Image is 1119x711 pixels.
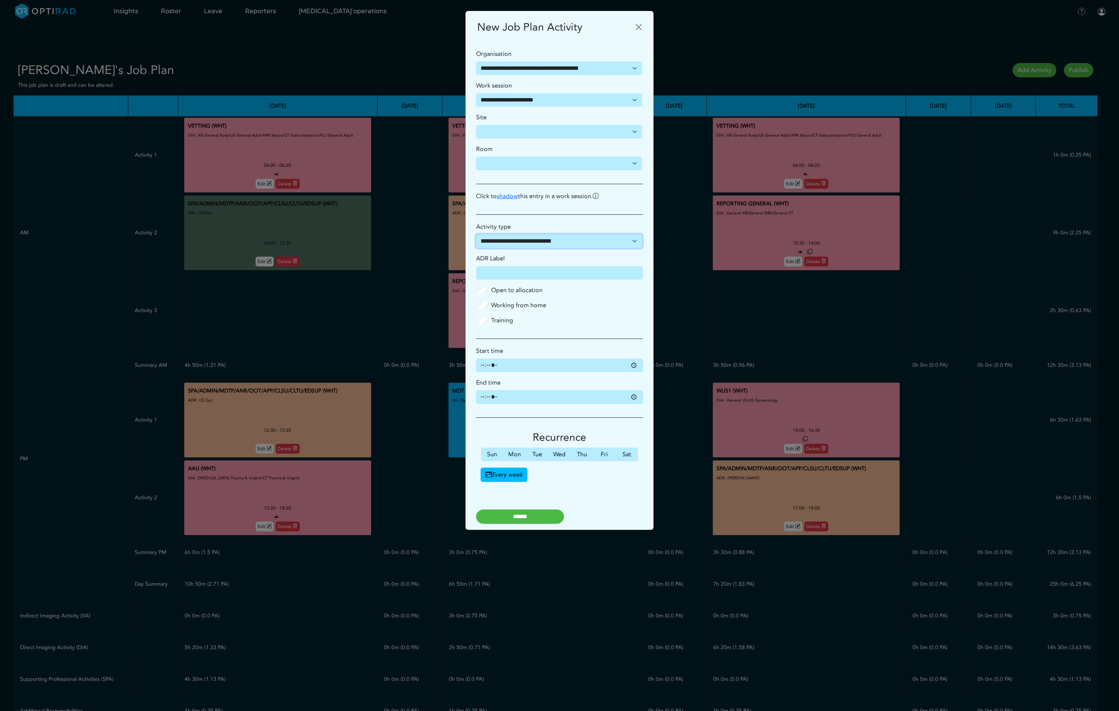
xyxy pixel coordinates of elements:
[491,301,546,310] label: Working from home
[593,448,615,461] label: Fri
[472,192,647,201] p: Click to this entry in a work session.
[548,448,570,461] label: Wed
[526,448,548,461] label: Tue
[616,448,638,461] label: Sat
[476,254,505,263] label: ADR Label
[481,448,503,461] label: Sun
[476,431,643,444] h3: Recurrence
[476,378,501,387] label: End time
[497,192,518,200] a: shadow
[491,316,513,325] label: Training
[593,192,599,200] i: To shadow the entry is to show a duplicate in another work session.
[491,286,543,295] label: Open to allocation
[476,81,512,90] label: Work session
[503,448,526,461] label: Mon
[476,145,493,154] label: Room
[571,448,593,461] label: Thu
[476,49,512,58] label: Organisation
[476,346,503,355] label: Start time
[481,468,527,482] i: Every week
[477,19,582,35] h5: New Job Plan Activity
[476,222,511,231] label: Activity type
[633,21,645,33] button: Close
[476,113,487,122] label: Site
